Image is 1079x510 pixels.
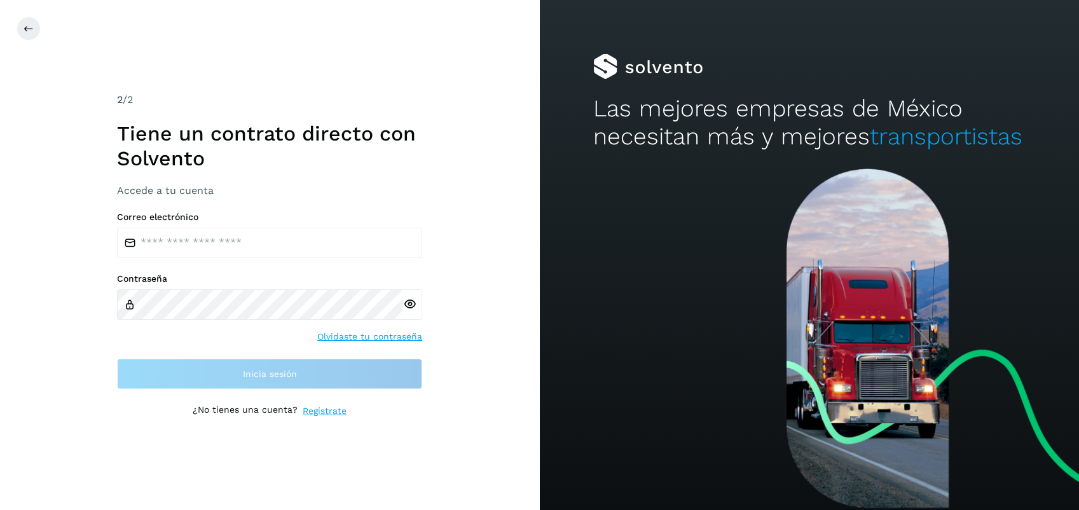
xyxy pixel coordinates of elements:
span: Inicia sesión [243,369,297,378]
span: 2 [117,93,123,106]
a: Regístrate [303,404,347,418]
span: transportistas [870,123,1022,150]
button: Inicia sesión [117,359,422,389]
h3: Accede a tu cuenta [117,184,422,196]
h2: Las mejores empresas de México necesitan más y mejores [593,95,1025,151]
label: Correo electrónico [117,212,422,223]
label: Contraseña [117,273,422,284]
div: /2 [117,92,422,107]
p: ¿No tienes una cuenta? [193,404,298,418]
a: Olvidaste tu contraseña [317,330,422,343]
h1: Tiene un contrato directo con Solvento [117,121,422,170]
